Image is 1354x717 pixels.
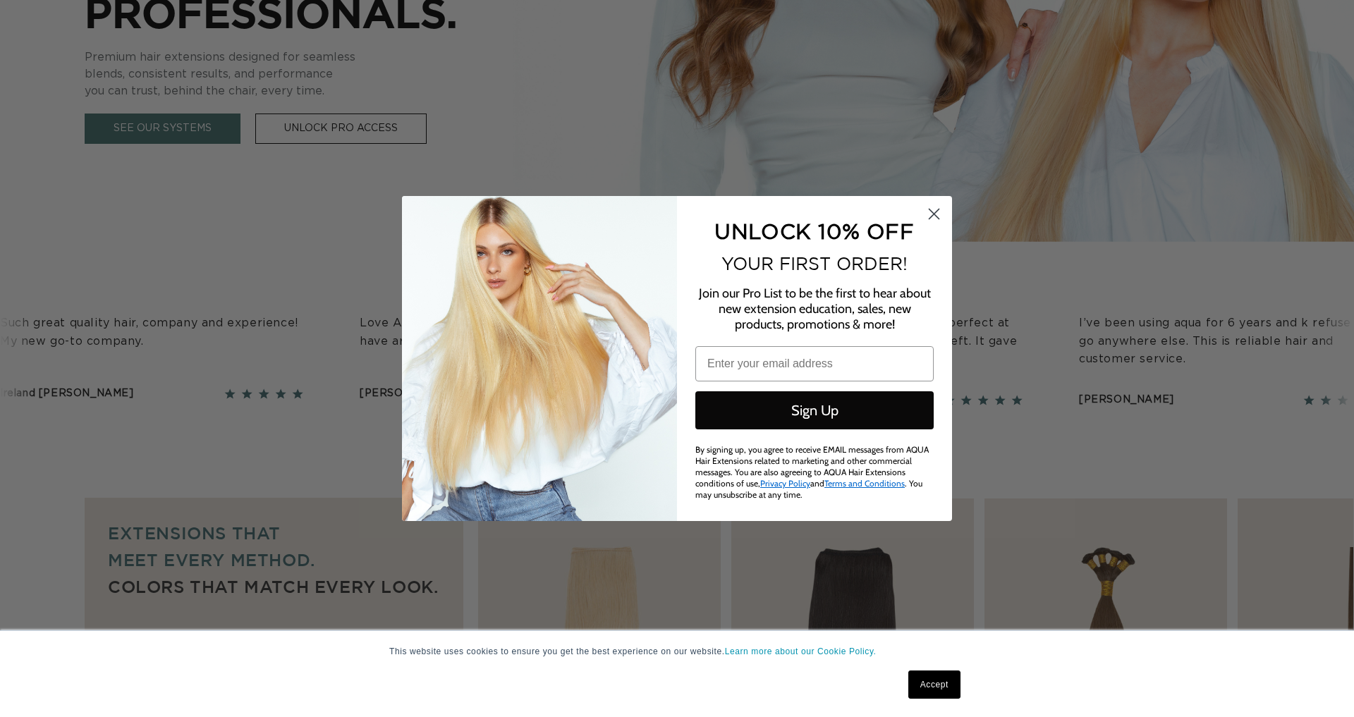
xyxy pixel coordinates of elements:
button: Sign Up [695,391,934,429]
p: This website uses cookies to ensure you get the best experience on our website. [389,645,965,658]
a: Privacy Policy [760,478,810,489]
span: By signing up, you agree to receive EMAIL messages from AQUA Hair Extensions related to marketing... [695,444,929,500]
span: UNLOCK 10% OFF [714,219,914,243]
span: YOUR FIRST ORDER! [721,254,908,274]
iframe: Chat Widget [1283,649,1354,717]
a: Accept [908,670,960,699]
a: Terms and Conditions [824,478,905,489]
a: Learn more about our Cookie Policy. [725,646,877,656]
span: Join our Pro List to be the first to hear about new extension education, sales, new products, pro... [699,286,931,332]
button: Close dialog [922,202,946,226]
img: daab8b0d-f573-4e8c-a4d0-05ad8d765127.png [402,196,677,521]
input: Enter your email address [695,346,934,381]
